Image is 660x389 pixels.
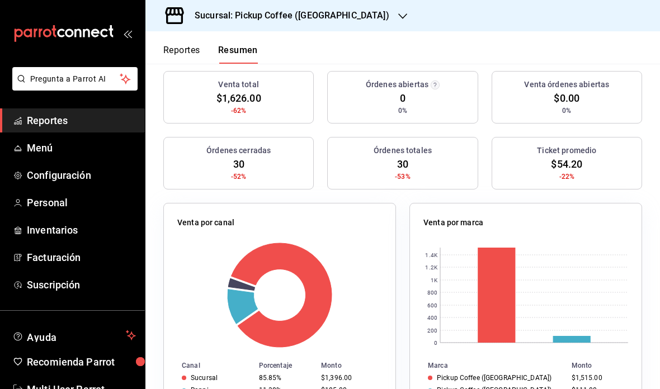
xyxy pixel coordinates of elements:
[427,290,437,296] text: 800
[374,145,432,156] h3: Órdenes totales
[218,79,258,91] h3: Venta total
[567,359,642,372] th: Monto
[27,329,121,342] span: Ayuda
[554,91,579,106] span: $0.00
[551,156,582,172] span: $54.20
[177,217,234,229] p: Venta por canal
[559,172,575,182] span: -22%
[12,67,138,91] button: Pregunta a Parrot AI
[27,140,136,155] span: Menú
[317,359,395,372] th: Monto
[423,217,483,229] p: Venta por marca
[259,374,312,382] div: 85.85%
[163,45,200,64] button: Reportes
[366,79,428,91] h3: Órdenes abiertas
[231,106,247,116] span: -62%
[123,29,132,38] button: open_drawer_menu
[572,374,624,382] div: $1,515.00
[216,91,261,106] span: $1,626.00
[427,315,437,321] text: 400
[434,340,437,346] text: 0
[27,250,136,265] span: Facturación
[27,168,136,183] span: Configuración
[27,354,136,369] span: Recomienda Parrot
[163,45,258,64] div: navigation tabs
[233,156,244,172] span: 30
[410,359,567,372] th: Marca
[425,252,437,258] text: 1.4K
[27,113,136,128] span: Reportes
[218,45,258,64] button: Resumen
[186,9,389,22] h3: Sucursal: Pickup Coffee ([GEOGRAPHIC_DATA])
[400,91,406,106] span: 0
[524,79,609,91] h3: Venta órdenes abiertas
[321,374,378,382] div: $1,396.00
[425,264,437,271] text: 1.2K
[27,195,136,210] span: Personal
[427,328,437,334] text: 200
[8,81,138,93] a: Pregunta a Parrot AI
[562,106,571,116] span: 0%
[206,145,271,156] h3: Órdenes cerradas
[437,374,551,382] div: Pickup Coffee ([GEOGRAPHIC_DATA])
[254,359,317,372] th: Porcentaje
[431,277,438,283] text: 1K
[395,172,411,182] span: -53%
[27,222,136,238] span: Inventarios
[30,73,120,85] span: Pregunta a Parrot AI
[398,106,407,116] span: 0%
[27,277,136,292] span: Suscripción
[397,156,408,172] span: 30
[537,145,596,156] h3: Ticket promedio
[427,302,437,309] text: 600
[191,374,218,382] div: Sucursal
[231,172,247,182] span: -52%
[164,359,254,372] th: Canal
